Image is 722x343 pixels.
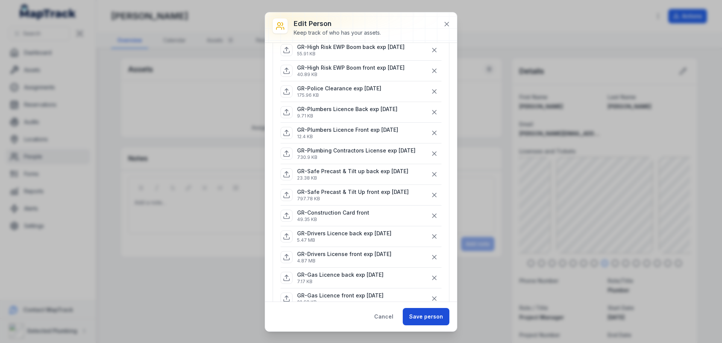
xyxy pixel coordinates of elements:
[297,134,398,140] p: 12.4 KB
[297,92,381,98] p: 175.96 KB
[297,188,409,196] p: GR-Safe Precast & Tilt Up front exp [DATE]
[297,168,408,175] p: GR-Safe Precast & Tilt up back exp [DATE]
[297,237,391,243] p: 5.47 MB
[297,209,369,216] p: GR-Construction Card front
[297,216,369,223] p: 49.35 KB
[297,299,384,305] p: 22.68 KB
[297,230,391,237] p: GR-Drivers Licence back exp [DATE]
[297,147,416,154] p: GR-Plumbing Contractors License exp [DATE]
[294,29,381,37] div: Keep track of who has your assets.
[297,258,391,264] p: 4.87 MB
[297,175,408,181] p: 23.38 KB
[297,113,397,119] p: 9.71 KB
[368,308,400,325] button: Cancel
[403,308,449,325] button: Save person
[297,126,398,134] p: GR-Plumbers Licence Front exp [DATE]
[297,292,384,299] p: GR-Gas Licence front exp [DATE]
[297,43,405,51] p: GR-High Risk EWP Boom back exp [DATE]
[297,64,405,72] p: GR-High Risk EWP Boom front exp [DATE]
[297,250,391,258] p: GR-Drivers License front exp [DATE]
[297,72,405,78] p: 40.89 KB
[294,18,381,29] h3: Edit person
[297,51,405,57] p: 55.91 KB
[297,154,416,160] p: 730.9 KB
[297,279,384,285] p: 7.17 KB
[297,105,397,113] p: GR-Plumbers Licence Back exp [DATE]
[297,85,381,92] p: GR-Police Clearance exp [DATE]
[297,271,384,279] p: GR-Gas Licence back exp [DATE]
[297,196,409,202] p: 797.78 KB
